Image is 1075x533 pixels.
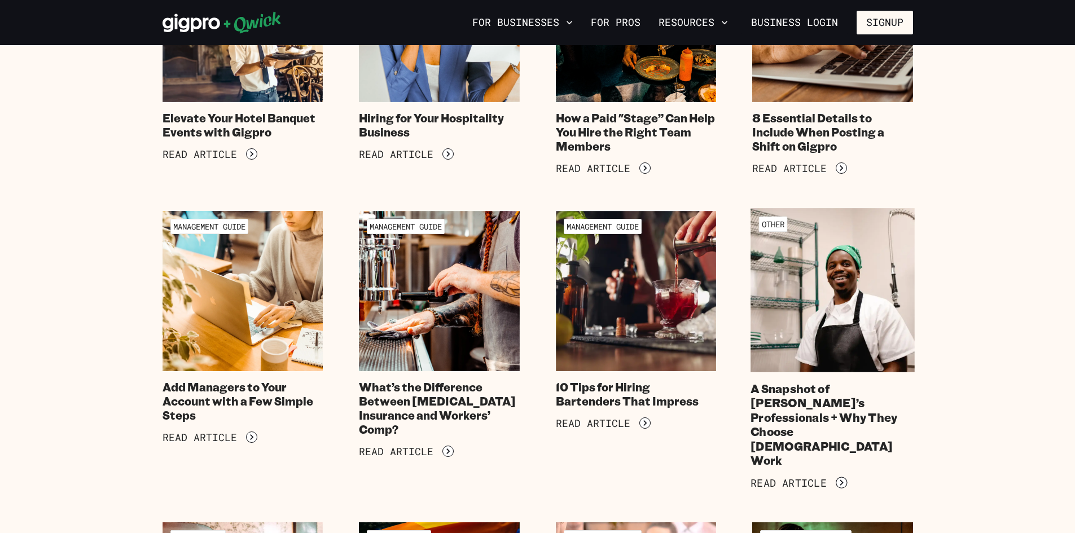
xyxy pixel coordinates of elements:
h4: Elevate Your Hotel Banquet Events with Gigpro [163,111,323,139]
a: Business Login [741,11,848,34]
h4: 10 Tips for Hiring Bartenders That Impress [556,380,717,408]
span: Read Article [163,431,237,444]
h4: 8 Essential Details to Include When Posting a Shift on Gigpro [752,111,913,153]
span: Read Article [359,446,433,458]
h4: Hiring for Your Hospitality Business [359,111,520,139]
span: Management Guide [170,219,248,234]
h4: Add Managers to Your Account with a Few Simple Steps [163,380,323,422]
button: For Businesses [468,13,577,32]
span: Read Article [751,477,827,489]
span: Management Guide [564,219,642,234]
span: Read Article [752,162,827,175]
span: Read Article [556,162,630,175]
a: Management GuideWhat’s the Difference Between [MEDICAL_DATA] Insurance and Workers’ Comp?Read Art... [359,211,520,486]
button: Signup [857,11,913,34]
span: Read Article [359,148,433,161]
span: Read Article [163,148,237,161]
a: Management GuideAdd Managers to Your Account with a Few Simple StepsRead Article [163,211,323,486]
img: A Snapshot of Qwick’s Professionals + Why They Choose Gig Work [751,208,914,372]
a: OtherA Snapshot of [PERSON_NAME]’s Professionals + Why They Choose [DEMOGRAPHIC_DATA] WorkRead Ar... [751,208,914,489]
h4: A Snapshot of [PERSON_NAME]’s Professionals + Why They Choose [DEMOGRAPHIC_DATA] Work [751,381,914,467]
img: 10 Tips for Hiring Bartenders That Impress [556,211,717,372]
a: For Pros [586,13,645,32]
button: Resources [654,13,732,32]
span: Management Guide [367,219,445,234]
h4: What’s the Difference Between [MEDICAL_DATA] Insurance and Workers’ Comp? [359,380,520,437]
img: Female manager adding a new manager to Gigpro's staffing platform. [163,211,323,372]
iframe: Netlify Drawer [318,506,758,533]
a: Management Guide10 Tips for Hiring Bartenders That ImpressRead Article [556,211,717,486]
img: Gigpro pro cleaning their station during service. [359,211,520,372]
span: Other [758,216,787,232]
h4: How a Paid "Stage” Can Help You Hire the Right Team Members [556,111,717,153]
span: Read Article [556,417,630,430]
